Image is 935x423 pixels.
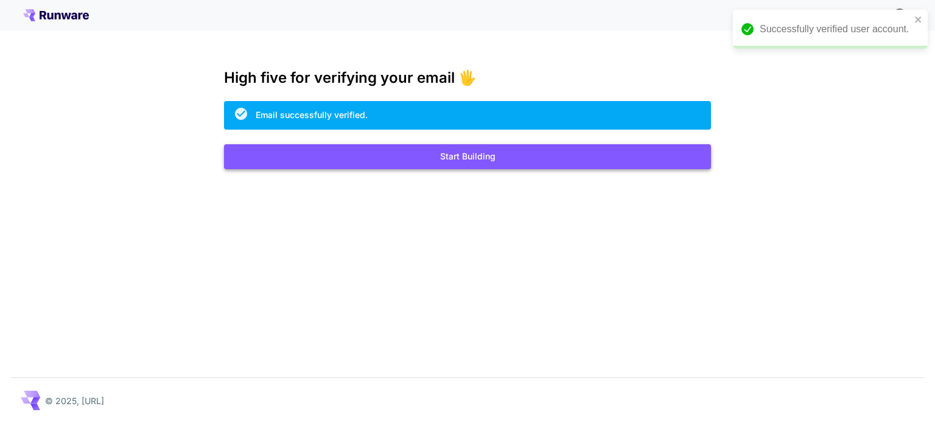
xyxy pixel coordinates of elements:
button: In order to qualify for free credit, you need to sign up with a business email address and click ... [888,2,912,27]
button: Start Building [224,144,711,169]
div: Successfully verified user account. [760,22,911,37]
button: close [914,15,923,24]
h3: High five for verifying your email 🖐️ [224,69,711,86]
div: Email successfully verified. [256,108,368,121]
p: © 2025, [URL] [45,394,104,407]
